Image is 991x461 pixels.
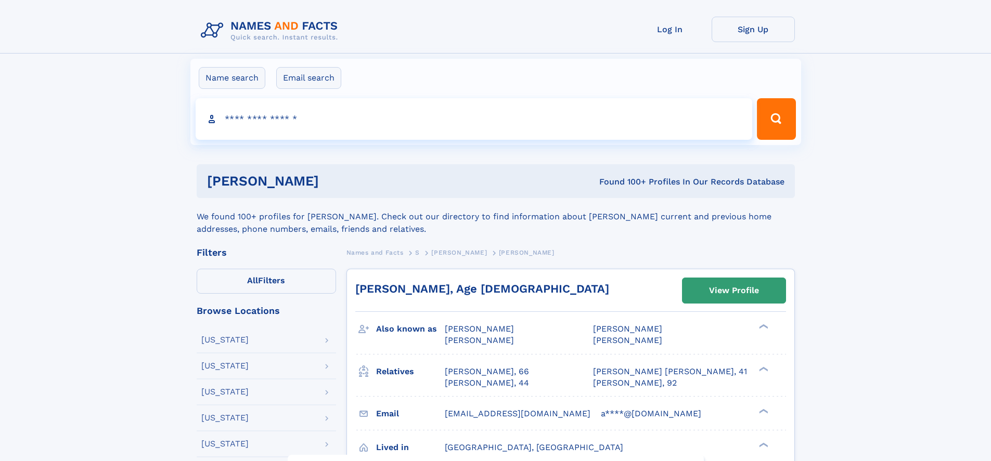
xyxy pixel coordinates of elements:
span: [GEOGRAPHIC_DATA], [GEOGRAPHIC_DATA] [445,442,623,452]
div: View Profile [709,279,759,302]
button: Search Button [757,98,795,140]
a: S [415,246,420,259]
span: [PERSON_NAME] [593,335,662,345]
a: [PERSON_NAME], Age [DEMOGRAPHIC_DATA] [355,282,609,295]
a: Names and Facts [346,246,404,259]
div: ❯ [756,441,769,448]
div: Browse Locations [197,306,336,315]
div: ❯ [756,323,769,330]
label: Name search [199,67,265,89]
label: Filters [197,269,336,294]
div: [US_STATE] [201,362,249,370]
a: [PERSON_NAME] [PERSON_NAME], 41 [593,366,747,377]
div: ❯ [756,365,769,372]
div: Found 100+ Profiles In Our Records Database [459,176,784,188]
h3: Relatives [376,363,445,380]
h1: [PERSON_NAME] [207,175,459,188]
a: [PERSON_NAME], 92 [593,377,677,389]
span: S [415,249,420,256]
div: Filters [197,248,336,257]
a: Log In [628,17,712,42]
a: View Profile [683,278,786,303]
label: Email search [276,67,341,89]
div: [US_STATE] [201,336,249,344]
a: [PERSON_NAME] [431,246,487,259]
a: [PERSON_NAME], 66 [445,366,529,377]
h3: Email [376,405,445,423]
span: [PERSON_NAME] [445,324,514,334]
h3: Lived in [376,439,445,456]
span: [PERSON_NAME] [431,249,487,256]
div: [US_STATE] [201,414,249,422]
h3: Also known as [376,320,445,338]
span: [EMAIL_ADDRESS][DOMAIN_NAME] [445,409,590,418]
input: search input [196,98,753,140]
a: [PERSON_NAME], 44 [445,377,529,389]
a: Sign Up [712,17,795,42]
span: [PERSON_NAME] [499,249,555,256]
div: [US_STATE] [201,388,249,396]
span: [PERSON_NAME] [593,324,662,334]
span: All [247,275,258,285]
img: Logo Names and Facts [197,17,346,45]
div: We found 100+ profiles for [PERSON_NAME]. Check out our directory to find information about [PERS... [197,198,795,235]
div: ❯ [756,407,769,414]
span: [PERSON_NAME] [445,335,514,345]
div: [US_STATE] [201,440,249,448]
